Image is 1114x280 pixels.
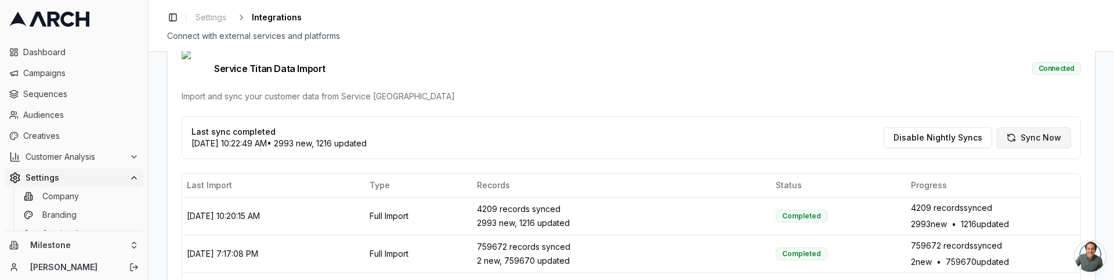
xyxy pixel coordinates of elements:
span: Dashboard [23,46,139,58]
a: Settings [191,9,231,26]
span: 759670 updated [946,256,1009,268]
span: 1216 updated [961,218,1009,230]
span: Integrations [252,12,302,23]
th: Status [771,174,906,197]
td: Full Import [365,235,472,272]
span: Settings [196,12,226,23]
a: Dashboard [5,43,143,62]
span: Service Areas [42,228,96,239]
a: Sequences [5,85,143,103]
button: Log out [126,259,142,275]
button: Milestone [5,236,143,254]
span: 759672 records synced [911,240,1002,252]
th: Progress [906,174,1080,197]
span: Sequences [23,88,139,100]
div: 2 new, 759670 updated [477,255,766,267]
span: Audiences [23,109,139,121]
button: Sync Now [997,127,1071,148]
button: Settings [5,168,143,187]
th: Type [365,174,472,197]
a: Service Areas [19,225,129,242]
span: Company [42,191,79,202]
a: [PERSON_NAME] [30,261,117,273]
div: Open chat [1075,240,1106,272]
span: Milestone [30,240,125,250]
nav: breadcrumb [191,9,302,26]
span: Customer Analysis [26,151,125,163]
span: 2 new [911,256,932,268]
span: • [952,218,956,230]
div: 759672 records synced [477,241,766,253]
span: Branding [42,209,77,221]
span: Service Titan Data Import [182,50,325,87]
div: Connected [1032,62,1081,75]
a: Branding [19,207,129,223]
a: Creatives [5,127,143,145]
a: Company [19,188,129,204]
div: Completed [776,247,827,260]
th: Records [472,174,771,197]
div: 2993 new, 1216 updated [477,217,766,229]
p: [DATE] 10:22:49 AM • 2993 new, 1216 updated [191,138,367,149]
a: Campaigns [5,64,143,82]
td: [DATE] 10:20:15 AM [182,197,365,235]
span: • [936,256,941,268]
th: Last Import [182,174,365,197]
td: Full Import [365,197,472,235]
span: Creatives [23,130,139,142]
img: Service Titan logo [182,50,209,87]
div: Completed [776,210,827,222]
span: Campaigns [23,67,139,79]
span: 4209 records synced [911,202,992,214]
div: Connect with external services and platforms [167,30,1095,42]
button: Customer Analysis [5,148,143,166]
div: Import and sync your customer data from Service [GEOGRAPHIC_DATA] [182,91,1081,102]
span: Settings [26,172,125,184]
p: Last sync completed [191,126,367,138]
td: [DATE] 7:17:08 PM [182,235,365,272]
span: 2993 new [911,218,947,230]
div: 4209 records synced [477,203,766,215]
a: Audiences [5,106,143,124]
button: Disable Nightly Syncs [884,127,992,148]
